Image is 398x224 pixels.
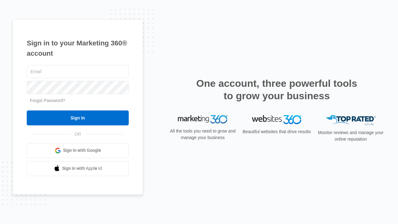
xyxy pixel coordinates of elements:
[27,110,129,125] input: Sign In
[70,131,86,138] span: OR
[194,77,359,102] h2: One account, three powerful tools to grow your business
[27,143,129,158] a: Sign in with Google
[316,129,386,142] p: Monitor reviews and manage your online reputation
[30,98,65,103] a: Forgot Password?
[168,128,238,141] p: All the tools you need to grow and manage your business
[62,165,102,172] span: Sign in with Apple Id
[27,38,129,58] h1: Sign in to your Marketing 360® account
[63,147,101,154] span: Sign in with Google
[27,161,129,176] a: Sign in with Apple Id
[178,115,228,124] img: Marketing 360
[252,115,302,124] img: Websites 360
[326,115,376,125] img: Top Rated Local
[242,128,312,135] p: Beautiful websites that drive results
[27,65,129,78] input: Email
